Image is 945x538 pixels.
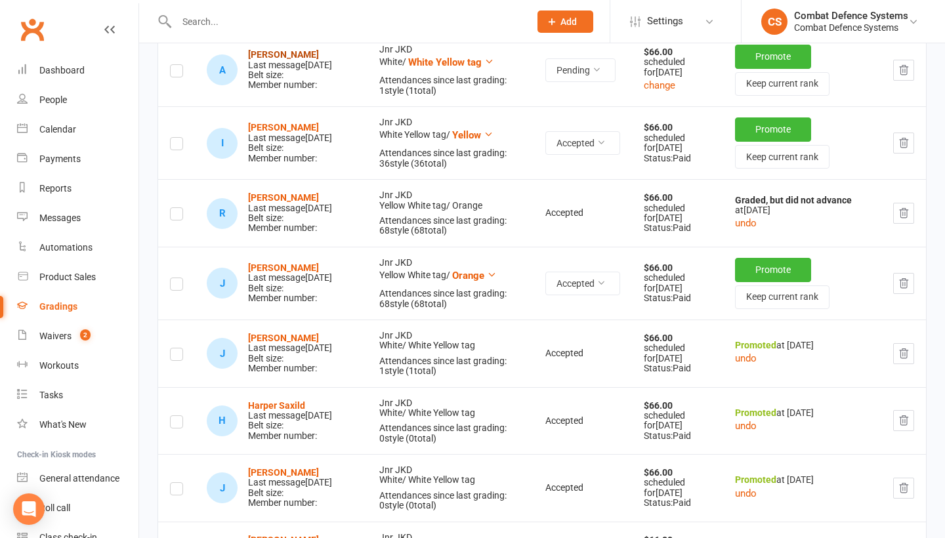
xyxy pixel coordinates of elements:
div: Attendances since last grading: 68 style ( 68 total) [379,289,522,309]
div: Status: Paid [644,154,711,163]
div: What's New [39,419,87,430]
div: Attendances since last grading: 68 style ( 68 total) [379,216,522,236]
div: Rose Powell [207,198,238,229]
a: Messages [17,203,138,233]
a: General attendance kiosk mode [17,464,138,493]
span: Settings [647,7,683,36]
div: scheduled for [DATE] [644,468,711,498]
a: [PERSON_NAME] [248,49,319,60]
a: People [17,85,138,115]
div: Combat Defence Systems [794,22,908,33]
button: Orange [452,268,497,283]
strong: $66.00 [644,47,673,57]
div: Automations [39,242,93,253]
div: Product Sales [39,272,96,282]
button: Yellow [452,127,493,143]
div: Messages [39,213,81,223]
span: Accepted [545,348,583,358]
strong: $66.00 [644,333,673,343]
button: Keep current rank [735,72,829,96]
strong: Promoted [735,474,776,485]
div: Last message [DATE] [248,203,332,213]
div: Harper Saxild [207,405,238,436]
div: Belt size: Member number: [248,50,332,91]
div: Attendances since last grading: 36 style ( 36 total) [379,148,522,169]
div: at [DATE] [735,196,870,216]
div: Last message [DATE] [248,133,332,143]
a: Product Sales [17,262,138,292]
div: Isabel Paul [207,128,238,159]
strong: $66.00 [644,400,673,411]
div: Calendar [39,124,76,134]
a: Harper Saxild [248,400,305,411]
span: Orange [452,270,484,281]
a: Tasks [17,381,138,410]
td: Jnr JKD White / [367,33,534,106]
div: Last message [DATE] [248,60,332,70]
strong: Promoted [735,407,776,418]
strong: Graded, but did not advance [735,195,852,205]
span: Accepted [545,415,583,426]
a: Payments [17,144,138,174]
a: [PERSON_NAME] [248,122,319,133]
button: undo [735,350,757,366]
div: Workouts [39,360,79,371]
div: Gradings [39,301,77,312]
div: General attendance [39,473,119,484]
a: [PERSON_NAME] [248,192,319,203]
span: White Yellow tag [408,340,475,350]
button: Keep current rank [735,285,829,309]
div: Last message [DATE] [248,478,332,487]
button: White Yellow tag [408,54,494,70]
div: at [DATE] [735,341,870,350]
div: Dashboard [39,65,85,75]
a: Workouts [17,351,138,381]
div: Waivers [39,331,72,341]
a: Reports [17,174,138,203]
button: undo [735,418,757,434]
div: Belt size: Member number: [248,333,332,374]
div: Ayaan Menon [207,54,238,85]
a: [PERSON_NAME] [248,467,319,478]
span: White Yellow tag [408,407,475,418]
div: Belt size: Member number: [248,263,332,304]
div: Last message [DATE] [248,273,332,283]
div: scheduled for [DATE] [644,263,711,293]
div: Status: Paid [644,223,711,233]
button: Promote [735,45,811,68]
div: scheduled for [DATE] [644,193,711,223]
td: Jnr JKD White / [367,387,534,455]
button: Promote [735,117,811,141]
div: at [DATE] [735,475,870,485]
strong: $66.00 [644,262,673,273]
a: Waivers 2 [17,321,138,351]
div: at [DATE] [735,408,870,418]
div: Belt size: Member number: [248,193,332,234]
div: Attendances since last grading: 1 style ( 1 total) [379,356,522,377]
div: Jeremy Tan [207,472,238,503]
a: Dashboard [17,56,138,85]
div: scheduled for [DATE] [644,333,711,363]
div: Combat Defence Systems [794,10,908,22]
div: People [39,94,67,105]
div: Attendances since last grading: 1 style ( 1 total) [379,75,522,96]
a: Automations [17,233,138,262]
input: Search... [173,12,520,31]
strong: Promoted [735,340,776,350]
strong: $66.00 [644,122,673,133]
a: [PERSON_NAME] [248,262,319,273]
a: Roll call [17,493,138,523]
div: Open Intercom Messenger [13,493,45,525]
span: Accepted [545,207,583,218]
span: Orange [452,200,482,211]
a: Calendar [17,115,138,144]
div: Jack Robinson [207,268,238,299]
div: Last message [DATE] [248,411,332,421]
td: Jnr JKD White / [367,320,534,387]
div: Roll call [39,503,70,513]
